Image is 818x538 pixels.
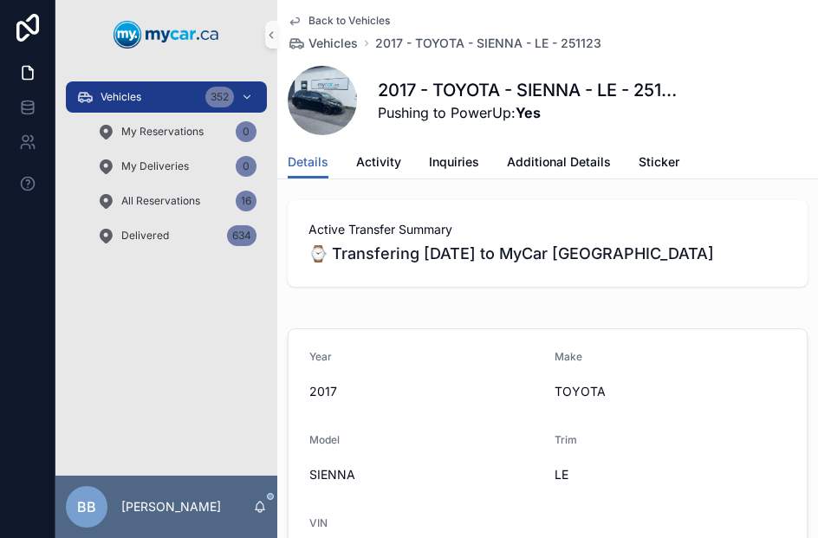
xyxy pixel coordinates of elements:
span: Year [309,350,332,363]
span: Vehicles [308,35,358,52]
a: My Reservations0 [87,116,267,147]
a: Inquiries [429,146,479,181]
a: Additional Details [507,146,611,181]
div: 16 [236,191,256,211]
span: 2017 [309,383,541,400]
span: Activity [356,153,401,171]
span: Inquiries [429,153,479,171]
span: Details [288,153,328,171]
span: Back to Vehicles [308,14,390,28]
a: My Deliveries0 [87,151,267,182]
span: SIENNA [309,466,541,483]
a: All Reservations16 [87,185,267,217]
div: 634 [227,225,256,246]
div: 352 [205,87,234,107]
a: Details [288,146,328,179]
span: My Reservations [121,125,204,139]
p: [PERSON_NAME] [121,498,221,515]
a: Back to Vehicles [288,14,390,28]
img: App logo [114,21,219,49]
span: LE [555,466,786,483]
span: Model [309,433,340,446]
h1: 2017 - TOYOTA - SIENNA - LE - 251123 [378,78,678,102]
span: Active Transfer Summary [308,221,787,238]
span: TOYOTA [555,383,786,400]
span: VIN [309,516,328,529]
div: 0 [236,121,256,142]
span: All Reservations [121,194,200,208]
div: scrollable content [55,69,277,274]
a: Vehicles [288,35,358,52]
span: ⌚ Transfering [DATE] to MyCar [GEOGRAPHIC_DATA] [308,242,787,266]
a: Vehicles352 [66,81,267,113]
div: 0 [236,156,256,177]
span: Additional Details [507,153,611,171]
a: Delivered634 [87,220,267,251]
a: Sticker [639,146,679,181]
span: Delivered [121,229,169,243]
span: Sticker [639,153,679,171]
span: BB [77,496,96,517]
a: Activity [356,146,401,181]
span: My Deliveries [121,159,189,173]
span: Pushing to PowerUp: [378,102,678,123]
a: 2017 - TOYOTA - SIENNA - LE - 251123 [375,35,601,52]
span: Vehicles [101,90,141,104]
span: Make [555,350,582,363]
strong: Yes [516,104,541,121]
span: Trim [555,433,577,446]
